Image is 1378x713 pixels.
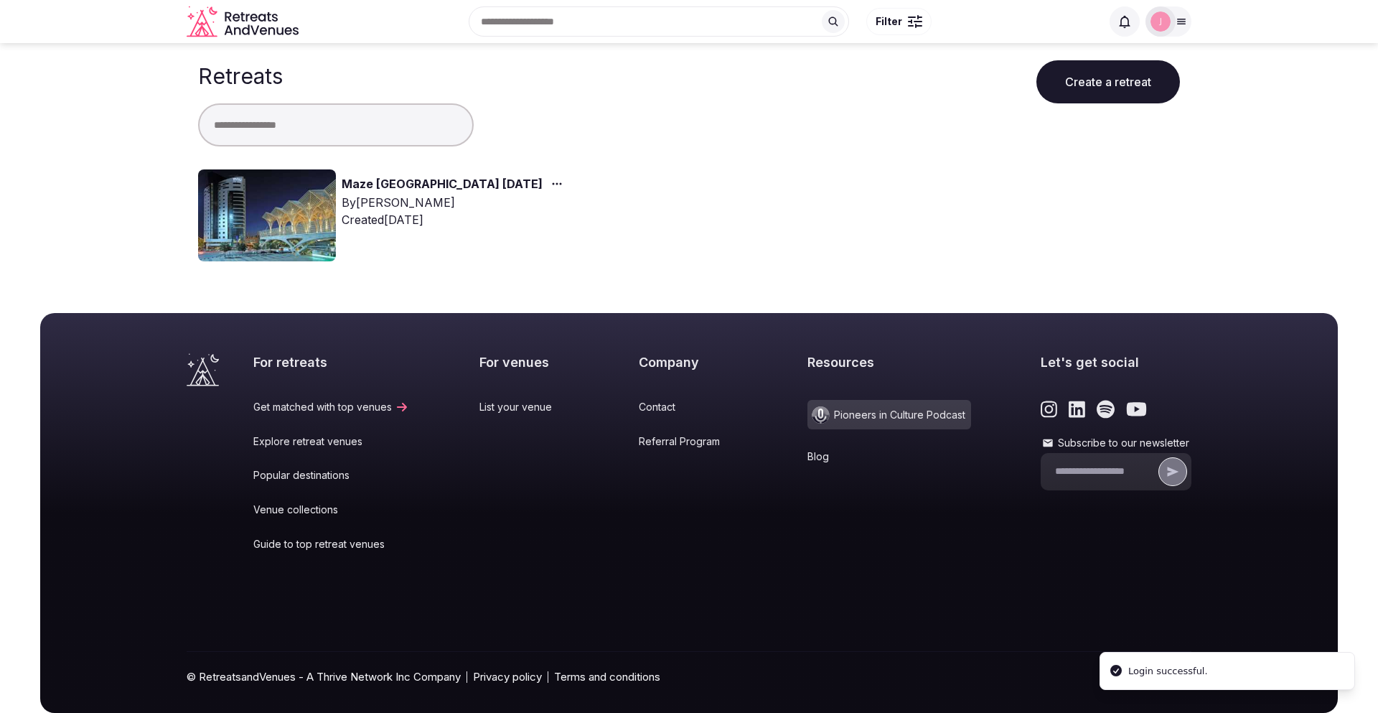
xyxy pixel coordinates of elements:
[807,353,971,371] h2: Resources
[253,468,409,483] a: Popular destinations
[554,669,660,684] a: Terms and conditions
[807,400,971,429] a: Pioneers in Culture Podcast
[187,652,1191,713] div: © RetreatsandVenues - A Thrive Network Inc Company
[187,6,301,38] a: Visit the homepage
[1097,400,1115,419] a: Link to the retreats and venues Spotify page
[1069,400,1085,419] a: Link to the retreats and venues LinkedIn page
[1036,60,1180,103] button: Create a retreat
[479,353,569,371] h2: For venues
[253,537,409,551] a: Guide to top retreat venues
[473,669,542,684] a: Privacy policy
[253,434,409,449] a: Explore retreat venues
[198,63,283,89] h1: Retreats
[198,169,336,261] img: Top retreat image for the retreat: Maze Lisbon November 2025
[187,353,219,386] a: Visit the homepage
[1128,664,1208,679] div: Login successful.
[253,503,409,517] a: Venue collections
[639,353,737,371] h2: Company
[876,14,902,29] span: Filter
[1041,400,1057,419] a: Link to the retreats and venues Instagram page
[1150,11,1171,32] img: jolynn.hall
[807,449,971,464] a: Blog
[1126,400,1147,419] a: Link to the retreats and venues Youtube page
[1041,353,1191,371] h2: Let's get social
[342,175,543,194] a: Maze [GEOGRAPHIC_DATA] [DATE]
[342,194,568,211] div: By [PERSON_NAME]
[187,6,301,38] svg: Retreats and Venues company logo
[866,8,932,35] button: Filter
[1041,436,1191,450] label: Subscribe to our newsletter
[639,434,737,449] a: Referral Program
[342,211,568,228] div: Created [DATE]
[253,353,409,371] h2: For retreats
[253,400,409,414] a: Get matched with top venues
[479,400,569,414] a: List your venue
[639,400,737,414] a: Contact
